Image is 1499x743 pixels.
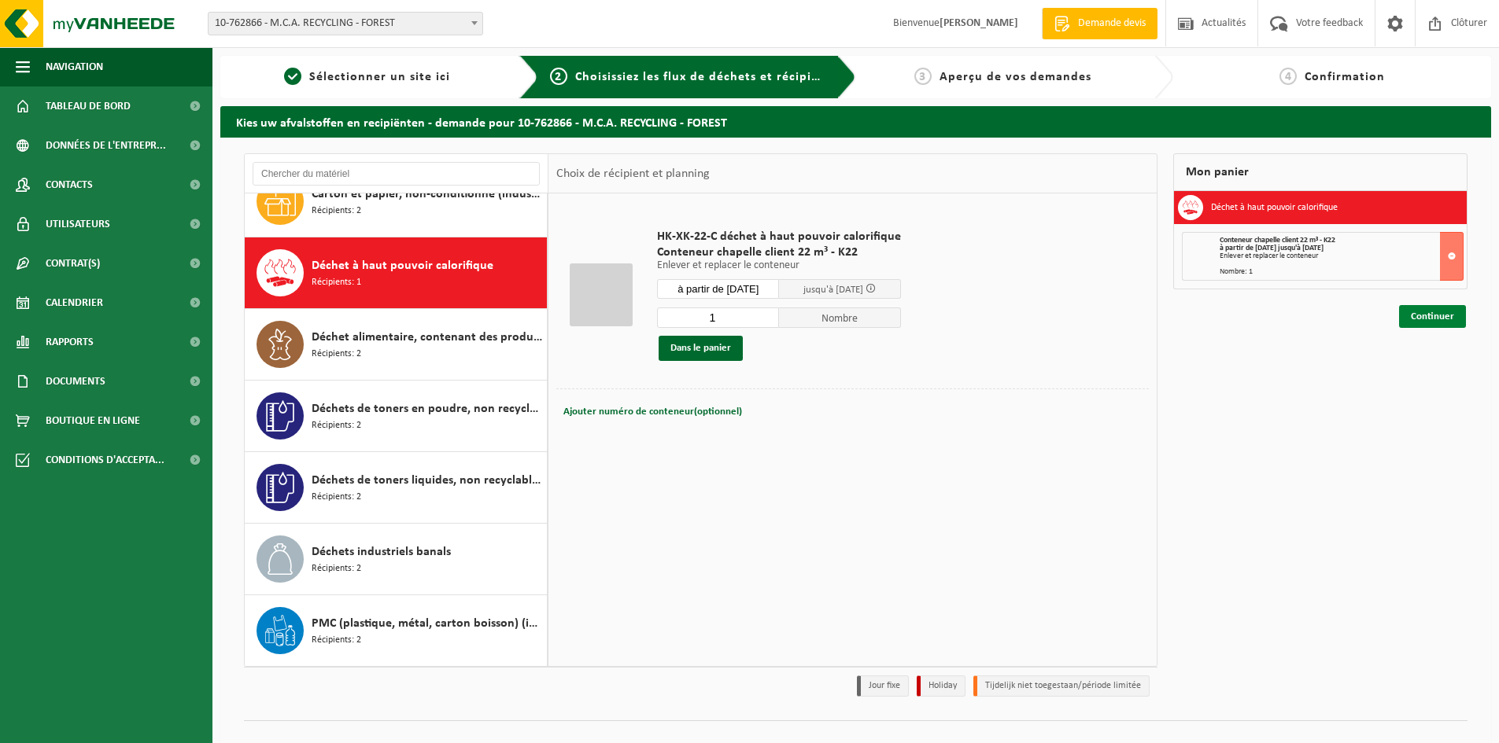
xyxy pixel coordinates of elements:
button: Déchet alimentaire, contenant des produits d'origine animale, emballage mélangé (sans verre), cat... [245,309,548,381]
h3: Déchet à haut pouvoir calorifique [1211,195,1338,220]
span: Récipients: 1 [312,275,361,290]
span: 10-762866 - M.C.A. RECYCLING - FOREST [208,12,483,35]
strong: [PERSON_NAME] [940,17,1018,29]
a: 1Sélectionner un site ici [228,68,507,86]
span: Récipients: 2 [312,561,361,576]
span: HK-XK-22-C déchet à haut pouvoir calorifique [657,229,901,245]
span: Calendrier [46,283,103,322]
h2: Kies uw afvalstoffen en recipiënten - demande pour 10-762866 - M.C.A. RECYCLING - FOREST [220,106,1491,137]
div: Enlever et replacer le conteneur [1220,252,1463,260]
span: Contacts [46,165,93,204]
span: Carton et papier, non-conditionné (industriel) [312,185,543,204]
button: Déchets de toners en poudre, non recyclable, non dangereux Récipients: 2 [245,381,548,452]
a: Continuer [1399,305,1466,328]
span: Récipients: 2 [312,418,361,433]
p: Enlever et replacer le conteneur [657,260,901,271]
span: Tableau de bord [46,86,131,126]
button: Dans le panier [659,336,743,361]
span: Nombre [779,307,901,328]
span: Déchets industriels banals [312,543,451,561]
span: Déchet à haut pouvoir calorifique [312,256,493,275]
span: Récipients: 2 [312,347,361,362]
span: Déchets de toners en poudre, non recyclable, non dangereux [312,399,543,418]
a: Demande devis [1042,8,1157,39]
span: Récipients: 2 [312,204,361,219]
span: 10-762866 - M.C.A. RECYCLING - FOREST [209,13,482,35]
span: Ajouter numéro de conteneur(optionnel) [563,406,742,417]
button: Carton et papier, non-conditionné (industriel) Récipients: 2 [245,166,548,237]
span: Confirmation [1305,71,1385,83]
span: Conteneur chapelle client 22 m³ - K22 [1220,236,1335,245]
span: Documents [46,362,105,401]
div: Choix de récipient et planning [548,154,718,193]
button: PMC (plastique, métal, carton boisson) (industriel) Récipients: 2 [245,595,548,666]
span: 3 [914,68,932,85]
span: Utilisateurs [46,204,110,244]
div: Mon panier [1173,153,1468,191]
span: 2 [550,68,567,85]
span: Contrat(s) [46,244,100,283]
button: Ajouter numéro de conteneur(optionnel) [562,401,744,423]
span: 4 [1279,68,1297,85]
span: Navigation [46,47,103,86]
button: Déchets de toners liquides, non recyclable, dangereux Récipients: 2 [245,452,548,524]
strong: à partir de [DATE] jusqu'à [DATE] [1220,244,1324,252]
button: Déchet à haut pouvoir calorifique Récipients: 1 [245,237,548,309]
span: Choisissiez les flux de déchets et récipients [575,71,837,83]
span: Déchets de toners liquides, non recyclable, dangereux [312,471,543,490]
span: PMC (plastique, métal, carton boisson) (industriel) [312,614,543,633]
button: Déchets industriels banals Récipients: 2 [245,524,548,595]
li: Tijdelijk niet toegestaan/période limitée [973,675,1150,697]
span: Boutique en ligne [46,401,140,440]
span: Aperçu de vos demandes [940,71,1091,83]
span: jusqu'à [DATE] [803,285,863,295]
span: Conditions d'accepta... [46,440,164,480]
div: Nombre: 1 [1220,268,1463,276]
span: Données de l'entrepr... [46,126,166,165]
span: Conteneur chapelle client 22 m³ - K22 [657,245,901,260]
li: Holiday [917,675,965,697]
li: Jour fixe [857,675,909,697]
span: Récipients: 2 [312,490,361,505]
span: Déchet alimentaire, contenant des produits d'origine animale, emballage mélangé (sans verre), cat 3 [312,328,543,347]
span: 1 [284,68,301,85]
span: Rapports [46,322,94,362]
span: Demande devis [1074,16,1150,31]
input: Chercher du matériel [253,162,540,186]
span: Sélectionner un site ici [309,71,450,83]
span: Récipients: 2 [312,633,361,648]
input: Sélectionnez date [657,279,779,299]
